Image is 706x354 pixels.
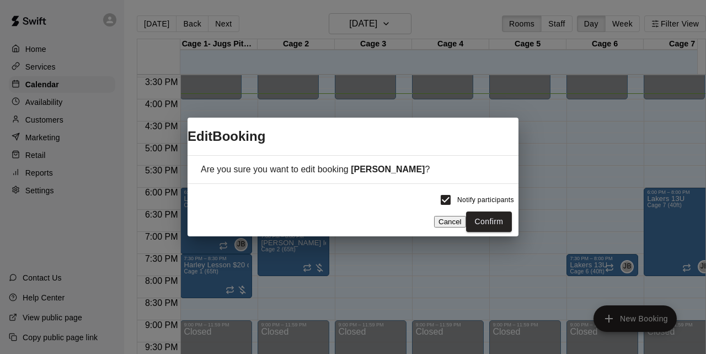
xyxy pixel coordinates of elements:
strong: [PERSON_NAME] [351,165,425,174]
h2: Edit Booking [188,129,518,144]
button: Cancel [434,216,466,228]
span: Notify participants [457,196,514,204]
div: Are you sure you want to edit booking ? [201,165,505,175]
button: Confirm [466,212,512,232]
